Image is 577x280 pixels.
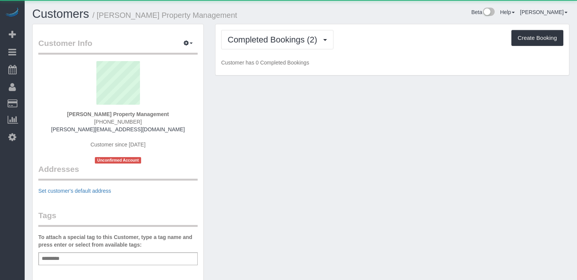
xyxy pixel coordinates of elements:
button: Create Booking [511,30,563,46]
a: [PERSON_NAME] [520,9,568,15]
img: Automaid Logo [5,8,20,18]
strong: [PERSON_NAME] Property Management [67,111,169,117]
a: Set customer's default address [38,188,111,194]
legend: Customer Info [38,38,198,55]
legend: Tags [38,210,198,227]
a: Beta [471,9,495,15]
a: Help [500,9,515,15]
a: Customers [32,7,89,20]
p: Customer has 0 Completed Bookings [221,59,563,66]
span: Customer since [DATE] [90,142,145,148]
small: / [PERSON_NAME] Property Management [93,11,237,19]
button: Completed Bookings (2) [221,30,333,49]
img: New interface [482,8,495,17]
span: Unconfirmed Account [95,157,141,164]
label: To attach a special tag to this Customer, type a tag name and press enter or select from availabl... [38,233,198,249]
span: Completed Bookings (2) [228,35,321,44]
span: [PHONE_NUMBER] [94,119,142,125]
a: [PERSON_NAME][EMAIL_ADDRESS][DOMAIN_NAME] [51,126,185,132]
